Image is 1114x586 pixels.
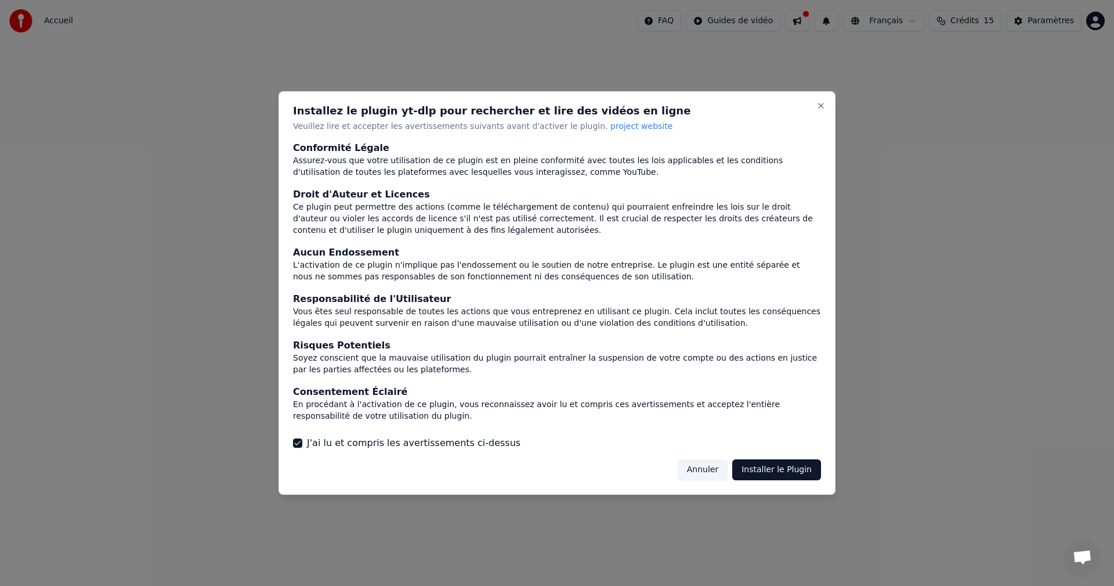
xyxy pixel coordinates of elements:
div: Consentement Éclairé [293,385,821,399]
div: Conformité Légale [293,142,821,156]
h2: Installez le plugin yt-dlp pour rechercher et lire des vidéos en ligne [293,106,821,116]
div: Assurez-vous que votre utilisation de ce plugin est en pleine conformité avec toutes les lois app... [293,156,821,179]
div: Aucun Endossement [293,246,821,260]
div: L'activation de ce plugin n'implique pas l'endossement ou le soutien de notre entreprise. Le plug... [293,260,821,283]
div: En procédant à l'activation de ce plugin, vous reconnaissez avoir lu et compris ces avertissement... [293,399,821,422]
div: Risques Potentiels [293,339,821,353]
div: Ce plugin peut permettre des actions (comme le téléchargement de contenu) qui pourraient enfreind... [293,202,821,237]
span: project website [610,121,672,131]
p: Veuillez lire et accepter les avertissements suivants avant d'activer le plugin. [293,121,821,132]
button: Installer le Plugin [732,459,821,480]
div: Soyez conscient que la mauvaise utilisation du plugin pourrait entraîner la suspension de votre c... [293,353,821,376]
div: Responsabilité de l'Utilisateur [293,292,821,306]
button: Annuler [678,459,728,480]
div: Vous êtes seul responsable de toutes les actions que vous entreprenez en utilisant ce plugin. Cel... [293,306,821,329]
div: Droit d'Auteur et Licences [293,188,821,202]
label: J'ai lu et compris les avertissements ci-dessus [307,436,520,450]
